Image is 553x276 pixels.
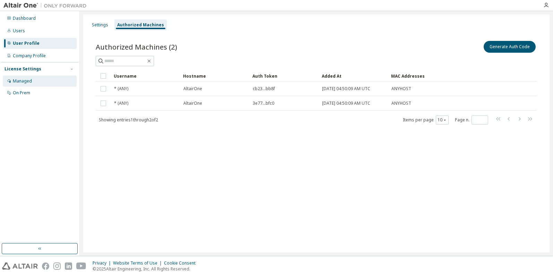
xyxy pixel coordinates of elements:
span: ANYHOST [391,86,411,92]
span: [DATE] 04:50:09 AM UTC [322,86,370,92]
span: Items per page [403,115,449,124]
span: [DATE] 04:50:09 AM UTC [322,101,370,106]
div: Privacy [93,260,113,266]
span: ANYHOST [391,101,411,106]
div: Auth Token [252,70,316,81]
div: Users [13,28,25,34]
span: AltairOne [183,101,202,106]
span: AltairOne [183,86,202,92]
span: 3e77...bfc0 [253,101,274,106]
div: Added At [322,70,386,81]
img: instagram.svg [53,262,61,270]
div: Managed [13,78,32,84]
div: On Prem [13,90,30,96]
img: facebook.svg [42,262,49,270]
p: © 2025 Altair Engineering, Inc. All Rights Reserved. [93,266,200,272]
span: Page n. [455,115,488,124]
div: User Profile [13,41,40,46]
span: Authorized Machines (2) [96,42,177,52]
img: linkedin.svg [65,262,72,270]
div: Website Terms of Use [113,260,164,266]
img: Altair One [3,2,90,9]
span: Showing entries 1 through 2 of 2 [99,117,158,123]
div: Dashboard [13,16,36,21]
div: License Settings [5,66,41,72]
div: Authorized Machines [117,22,164,28]
span: * (ANY) [114,86,128,92]
button: Generate Auth Code [484,41,536,53]
img: youtube.svg [76,262,86,270]
div: Cookie Consent [164,260,200,266]
div: Settings [92,22,108,28]
div: Company Profile [13,53,46,59]
div: MAC Addresses [391,70,464,81]
img: altair_logo.svg [2,262,38,270]
div: Hostname [183,70,247,81]
span: cb23...bb8f [253,86,275,92]
button: 10 [438,117,447,123]
div: Username [114,70,178,81]
span: * (ANY) [114,101,128,106]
